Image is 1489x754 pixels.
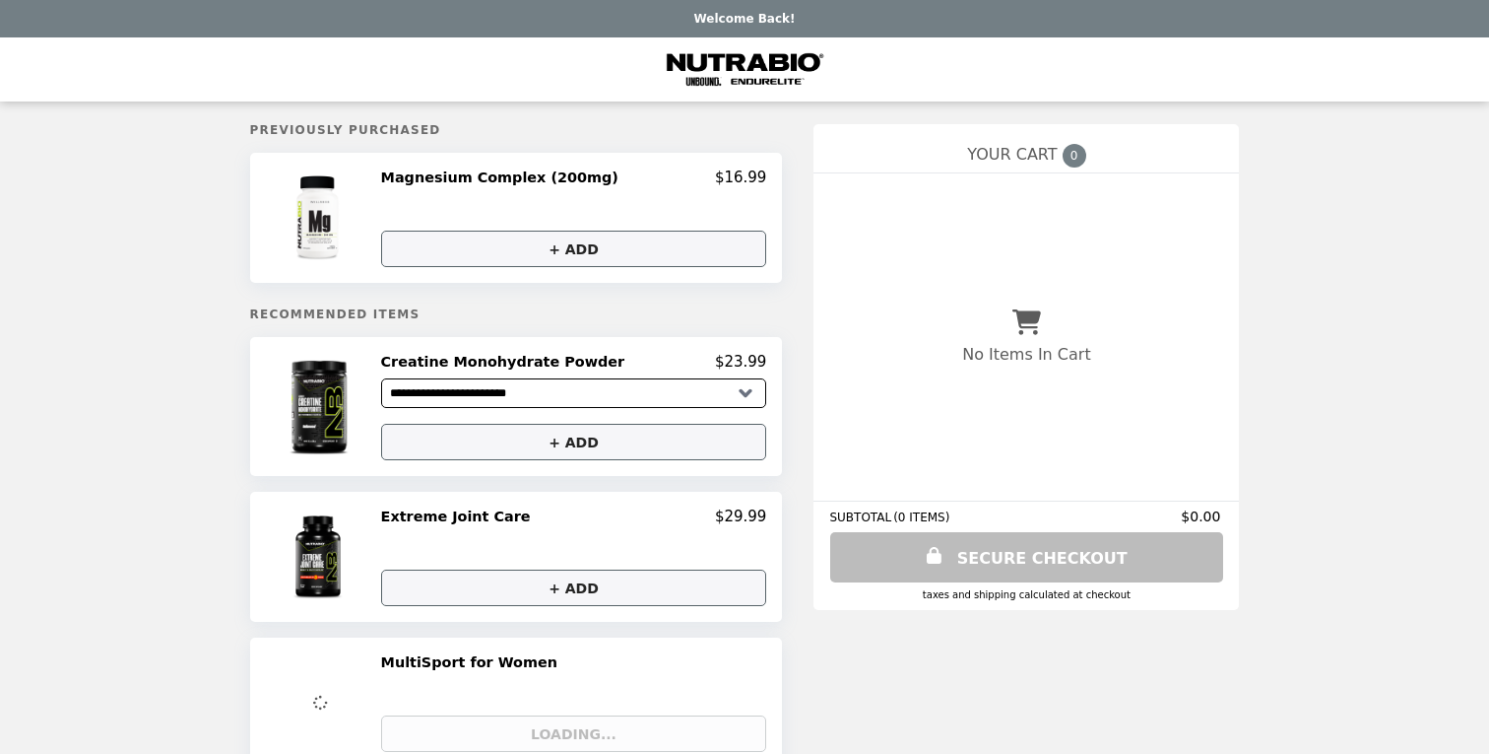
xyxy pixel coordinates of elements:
[381,424,767,460] button: + ADD
[381,378,767,408] select: Select a product variant
[962,345,1090,364] p: No Items In Cart
[662,49,827,90] img: Brand Logo
[381,570,767,606] button: + ADD
[1181,509,1223,524] span: $0.00
[1063,144,1086,168] span: 0
[250,123,783,137] h5: Previously Purchased
[715,169,767,186] p: $16.99
[715,353,767,371] p: $23.99
[893,511,949,524] span: ( 0 ITEMS )
[829,511,893,524] span: SUBTOTAL
[381,169,626,186] h2: Magnesium Complex (200mg)
[250,308,783,321] h5: Recommended Items
[693,12,795,26] p: Welcome Back!
[264,353,376,460] img: Creatine Monohydrate Powder
[269,508,372,606] img: Extreme Joint Care
[381,231,767,267] button: + ADD
[269,169,372,267] img: Magnesium Complex (200mg)
[967,145,1057,164] span: YOUR CART
[381,508,539,525] h2: Extreme Joint Care
[381,353,633,371] h2: Creatine Monohydrate Powder
[381,653,565,671] h2: MultiSport for Women
[715,508,767,525] p: $29.99
[829,589,1223,600] div: Taxes and Shipping calculated at checkout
